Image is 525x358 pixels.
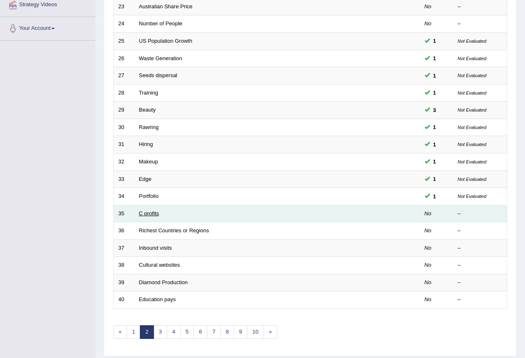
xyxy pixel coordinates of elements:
td: 37 [114,239,134,257]
a: 1 [127,325,140,339]
td: 36 [114,222,134,240]
td: 25 [114,33,134,50]
small: Not Evaluated [458,142,486,147]
td: 33 [114,170,134,188]
a: 3 [154,325,167,339]
a: » [264,325,277,339]
span: You can still take this question [430,123,440,132]
em: No [425,3,432,10]
small: Not Evaluated [458,39,486,44]
span: You can still take this question [430,106,440,114]
small: Not Evaluated [458,194,486,199]
em: No [425,210,432,217]
td: 32 [114,153,134,170]
small: Not Evaluated [458,107,486,112]
div: – [458,3,503,11]
a: 8 [220,325,234,339]
em: No [425,20,432,27]
a: Edge [139,176,151,182]
a: 7 [207,325,221,339]
div: – [458,261,503,269]
em: No [425,227,432,234]
a: Waste Generation [139,55,182,61]
small: Not Evaluated [458,73,486,78]
a: Cultural websites [139,262,180,268]
small: Not Evaluated [458,90,486,95]
span: You can still take this question [430,71,440,80]
em: No [425,245,432,251]
td: 26 [114,50,134,67]
td: 39 [114,274,134,291]
a: 10 [247,325,264,339]
a: Beauty [139,107,156,113]
a: Number of People [139,20,183,27]
div: – [458,227,503,235]
div: – [458,20,503,28]
td: 35 [114,205,134,222]
a: 4 [167,325,181,339]
div: – [458,244,503,252]
a: Seeds dispersal [139,72,178,78]
span: You can still take this question [430,175,440,183]
em: No [425,296,432,302]
a: Education pays [139,296,176,302]
span: You can still take this question [430,192,440,201]
a: « [113,325,127,339]
td: 28 [114,84,134,102]
a: 6 [193,325,207,339]
a: US Population Growth [139,38,193,44]
span: You can still take this question [430,54,440,63]
a: C profits [139,210,159,217]
a: Hiring [139,141,153,147]
a: Diamond Production [139,279,188,285]
a: Portfolio [139,193,159,199]
td: 38 [114,257,134,274]
small: Not Evaluated [458,125,486,130]
td: 40 [114,291,134,309]
a: 9 [234,325,247,339]
span: You can still take this question [430,140,440,149]
td: 31 [114,136,134,153]
a: Makeup [139,158,158,165]
td: 34 [114,188,134,205]
a: 5 [180,325,194,339]
small: Not Evaluated [458,159,486,164]
td: 29 [114,102,134,119]
div: – [458,279,503,287]
div: – [458,296,503,304]
a: Your Account [0,17,95,38]
a: Training [139,90,158,96]
td: 24 [114,15,134,33]
small: Not Evaluated [458,177,486,182]
div: – [458,210,503,218]
a: Richest Countries or Regions [139,227,209,234]
a: 2 [140,325,154,339]
td: 30 [114,119,134,136]
em: No [425,279,432,285]
a: Inbound visits [139,245,172,251]
span: You can still take this question [430,88,440,97]
a: Australian Share Price [139,3,193,10]
small: Not Evaluated [458,56,486,61]
td: 27 [114,67,134,85]
span: You can still take this question [430,37,440,45]
a: Rawring [139,124,159,130]
span: You can still take this question [430,157,440,166]
em: No [425,262,432,268]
